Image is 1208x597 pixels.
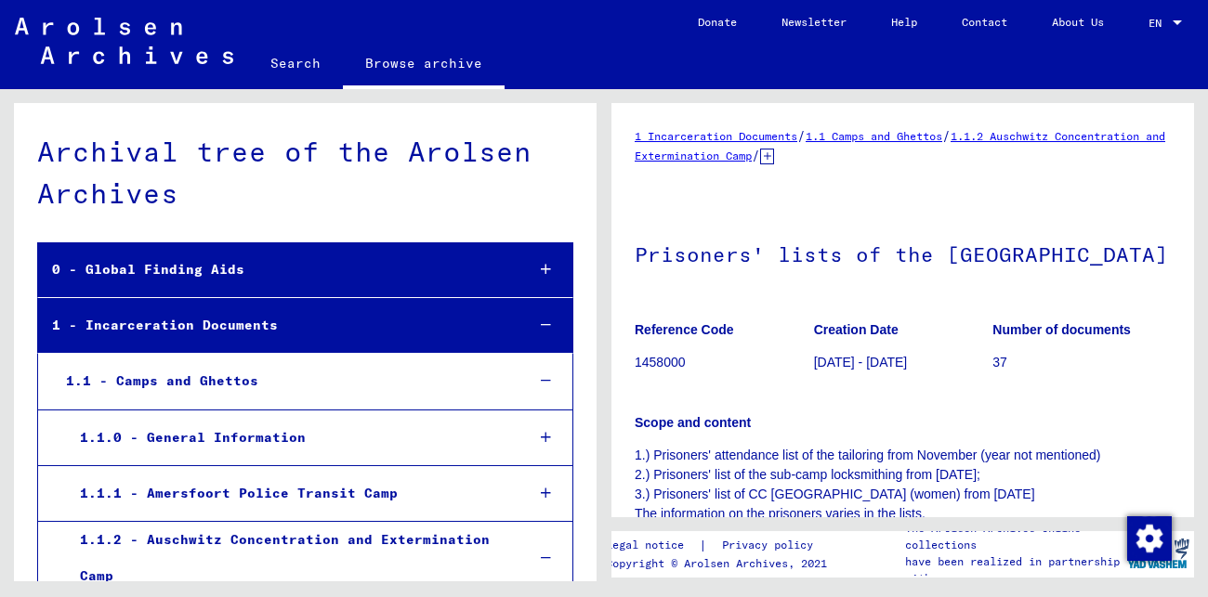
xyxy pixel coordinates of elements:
[343,41,505,89] a: Browse archive
[635,353,813,372] p: 1458000
[635,415,751,430] b: Scope and content
[606,536,835,555] div: |
[814,353,992,372] p: [DATE] - [DATE]
[15,18,233,64] img: Arolsen_neg.svg
[37,131,573,214] div: Archival tree of the Arolsen Archives
[66,420,510,456] div: 1.1.0 - General Information
[992,322,1131,337] b: Number of documents
[606,536,699,555] a: Legal notice
[52,363,510,399] div: 1.1 - Camps and Ghettos
[1149,17,1169,30] span: EN
[606,555,835,572] p: Copyright © Arolsen Archives, 2021
[1127,516,1172,561] img: Change consent
[797,127,806,144] span: /
[66,475,510,512] div: 1.1.1 - Amersfoort Police Transit Camp
[992,353,1171,372] p: 37
[635,322,734,337] b: Reference Code
[905,520,1122,553] p: The Arolsen Archives online collections
[66,522,510,594] div: 1.1.2 - Auschwitz Concentration and Extermination Camp
[38,252,510,288] div: 0 - Global Finding Aids
[635,212,1171,293] h1: Prisoners' lists of the [GEOGRAPHIC_DATA]
[635,446,1171,582] p: 1.) Prisoners' attendance list of the tailoring from November (year not mentioned) 2.) Prisoners'...
[942,127,951,144] span: /
[806,129,942,143] a: 1.1 Camps and Ghettos
[905,553,1122,587] p: have been realized in partnership with
[752,147,760,163] span: /
[707,536,835,555] a: Privacy policy
[635,129,797,143] a: 1 Incarceration Documents
[814,322,899,337] b: Creation Date
[1123,530,1193,577] img: yv_logo.png
[38,307,510,344] div: 1 - Incarceration Documents
[248,41,343,85] a: Search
